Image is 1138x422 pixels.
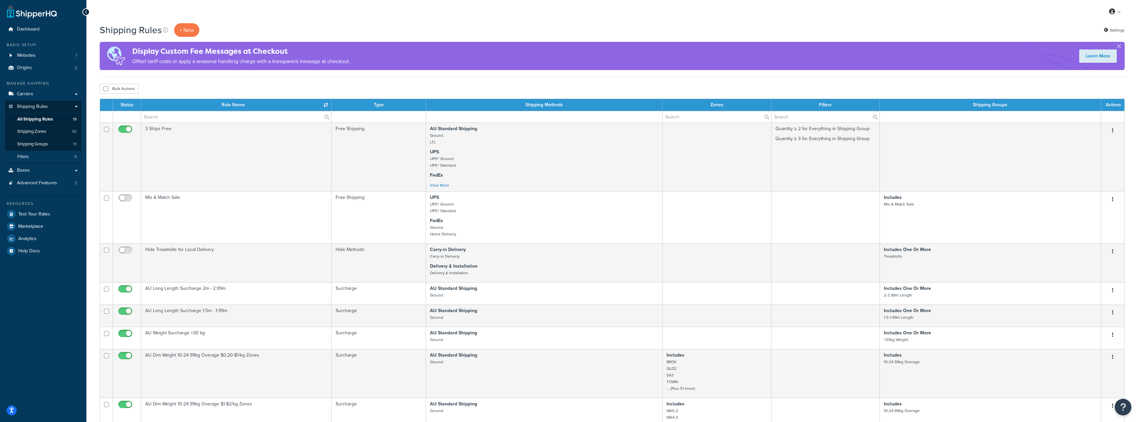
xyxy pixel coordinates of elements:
span: Test Your Rates [18,211,50,217]
li: Shipping Zones [5,126,81,138]
img: duties-banner-06bc72dcb5fe05cb3f9472aba00be2ae8eb53ab6f0d8bb03d382ba314ac3c341.png [100,42,132,70]
td: AU Long Length Surcharge 2m - 2.99m [141,282,332,304]
span: 1 [76,53,77,58]
small: Carry-in Delivery [430,253,460,259]
strong: Includes One Or More [884,329,931,336]
li: All Shipping Rules [5,113,81,126]
a: View More [430,182,449,188]
strong: Includes [884,194,902,201]
a: Shipping Zones 93 [5,126,81,138]
span: Shipping Groups [17,141,48,147]
a: Dashboard [5,23,81,36]
span: Carriers [17,91,33,97]
td: AU Dim Weight 10-24.99kg Overage $0.20-$1/kg Zones [141,349,332,398]
h4: Display Custom Fee Messages at Checkout [132,46,350,57]
strong: UPS [430,194,439,201]
td: Surcharge [332,282,426,304]
span: All Shipping Rules [17,117,53,122]
li: Filters [5,151,81,163]
li: Origins [5,62,81,74]
a: Boxes [5,164,81,177]
span: Origins [17,65,32,71]
li: Test Your Rates [5,208,81,220]
strong: UPS [430,148,439,155]
strong: AU Standard Shipping [430,400,477,407]
th: Actions [1101,99,1124,111]
button: Bulk Actions [100,84,139,94]
small: 2-2.99m Length [884,292,912,298]
span: Websites [17,53,36,58]
small: Ground LTL [430,132,443,145]
small: Treadmills [884,253,902,259]
small: 10-24.99kg Overage [884,359,920,365]
a: Marketplace [5,220,81,232]
strong: Carry-in Delivery [430,246,466,253]
td: Free Shipping [332,191,426,243]
small: >30kg Weight [884,337,908,343]
td: AU Long Length Surcharge 1.5m - 1.99m [141,304,332,327]
small: Ground [430,408,443,414]
a: Analytics [5,233,81,245]
td: Hide Methods [332,243,426,282]
td: 3 Ships Free [141,123,332,191]
a: Shipping Rules [5,101,81,113]
a: ShipperHQ Home [7,5,57,18]
td: Surcharge [332,349,426,398]
span: Filters [17,154,29,160]
th: Filters [772,99,880,111]
td: Mix & Match Sale [141,191,332,243]
span: Analytics [18,236,37,242]
strong: Includes [667,352,684,359]
h1: Shipping Rules [100,24,162,37]
input: Search [772,111,879,123]
th: Type [332,99,426,111]
li: Shipping Groups [5,138,81,150]
a: Websites 1 [5,49,81,62]
li: Shipping Rules [5,101,81,164]
th: Shipping Methods [426,99,663,111]
td: AU Weight Surcharge >30 kg [141,327,332,349]
a: Filters 9 [5,151,81,163]
span: 9 [74,154,77,160]
span: Shipping Zones [17,129,46,134]
small: UPS® Ground UPS® Standard [430,201,456,214]
strong: Delivery & Installation [430,263,477,270]
li: Help Docs [5,245,81,257]
input: Search [141,111,331,123]
span: 13 [73,141,77,147]
input: Search [663,111,771,123]
small: Ground [430,292,443,298]
span: 93 [72,129,77,134]
small: Ground [430,314,443,320]
span: 2 [75,65,77,71]
strong: Includes [884,400,902,407]
span: Advanced Features [17,180,57,186]
small: BROK QLD2 SA3 TOWN ... (Plus 51 more) [667,359,695,391]
span: 3 [75,180,77,186]
p: Offset tariff costs or apply a seasonal handling charge with a transparent message at checkout. [132,57,350,66]
a: Origins 2 [5,62,81,74]
small: Ground [430,359,443,365]
div: Manage Shipping [5,81,81,86]
li: Websites [5,49,81,62]
small: Ground [430,337,443,343]
p: + New [174,23,199,37]
strong: Includes One Or More [884,307,931,314]
small: 1.5-1.99m Length [884,314,913,320]
small: Ground Home Delivery [430,224,456,237]
a: Shipping Groups 13 [5,138,81,150]
strong: Includes One Or More [884,285,931,292]
a: Advanced Features 3 [5,177,81,189]
li: Advanced Features [5,177,81,189]
strong: AU Standard Shipping [430,352,477,359]
th: Rule Name : activate to sort column ascending [141,99,332,111]
a: Carriers [5,88,81,100]
small: Delivery & Installation [430,270,468,276]
strong: Includes One Or More [884,246,931,253]
th: Shipping Groups [880,99,1101,111]
strong: FedEx [430,172,443,179]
